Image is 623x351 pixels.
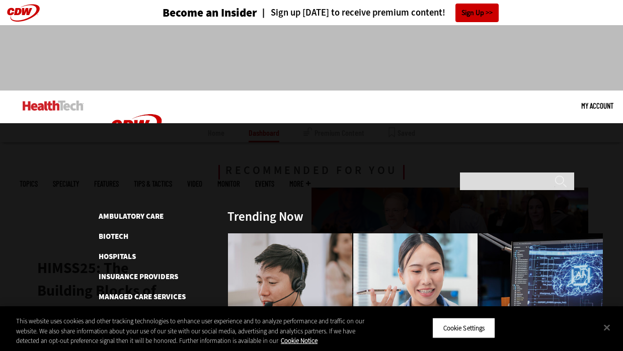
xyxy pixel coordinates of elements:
a: Ambulatory Care [99,211,164,221]
img: Doctor using phone to dictate to tablet [353,233,478,339]
a: Sign Up [455,4,499,22]
img: Desktop monitor with brain AI concept [478,233,603,339]
button: Close [596,316,618,338]
div: This website uses cookies and other tracking technologies to enhance user experience and to analy... [16,316,374,346]
a: Sign up [DATE] to receive premium content! [257,8,445,18]
h3: Trending Now [227,210,303,223]
h3: Become an Insider [163,7,257,19]
img: Healthcare contact center [227,233,353,339]
img: Home [23,101,84,111]
a: My Account [581,91,613,121]
a: Managed Care Services [99,292,186,302]
a: Hospitals [99,251,136,261]
a: Insurance Providers [99,272,178,282]
a: Become an Insider [125,7,257,19]
button: Cookie Settings [432,317,495,338]
a: Biotech [99,231,128,241]
img: Home [99,91,174,165]
a: More information about your privacy [281,336,318,345]
iframe: advertisement [128,35,495,80]
div: User menu [581,91,613,121]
